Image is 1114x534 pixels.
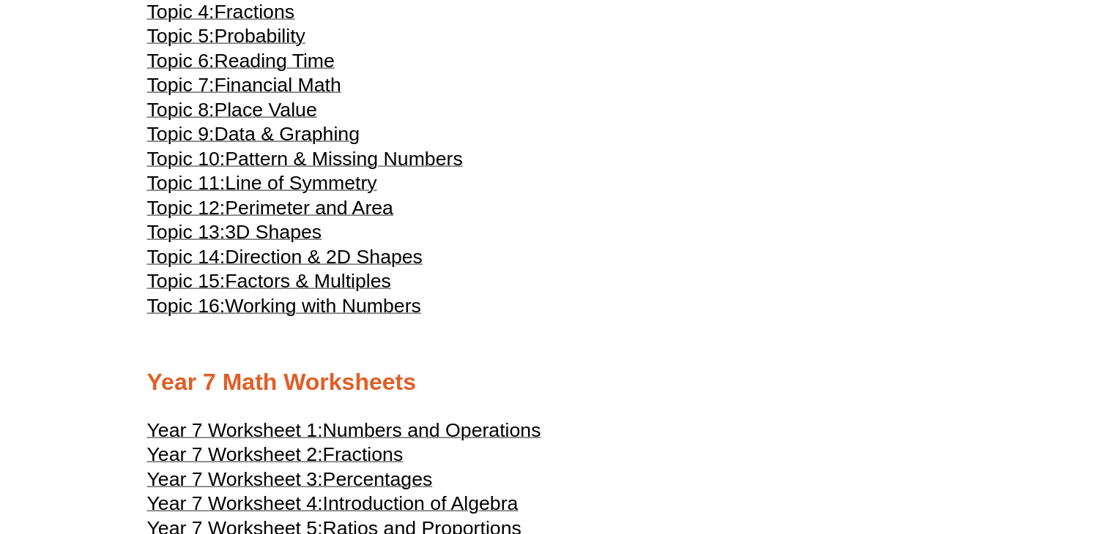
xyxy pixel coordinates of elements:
[214,25,305,47] span: Probability
[147,367,968,398] h2: Year 7 Math Worksheets
[225,246,423,268] span: Direction & 2D Shapes
[147,221,226,243] span: Topic 13:
[323,419,541,441] span: Numbers and Operations
[214,99,316,121] span: Place Value
[225,172,376,194] span: Line of Symmetry
[147,197,226,219] span: Topic 12:
[147,154,463,169] a: Topic 10:Pattern & Missing Numbers
[147,475,433,489] a: Year 7 Worksheet 3:Percentages
[147,277,391,291] a: Topic 15:Factors & Multiples
[147,450,404,465] a: Year 7 Worksheet 2:Fractions
[147,50,215,72] span: Topic 6:
[147,172,226,194] span: Topic 11:
[147,7,295,22] a: Topic 4:Fractions
[147,80,341,95] a: Topic 7:Financial Math
[147,246,226,268] span: Topic 14:
[147,129,360,144] a: Topic 9:Data & Graphing
[147,270,226,292] span: Topic 15:
[225,270,391,292] span: Factors & Multiples
[147,99,215,121] span: Topic 8:
[225,197,393,219] span: Perimeter and Area
[870,369,1114,534] iframe: Chat Widget
[147,295,226,317] span: Topic 16:
[323,468,433,490] span: Percentages
[225,295,421,317] span: Working with Numbers
[214,123,360,145] span: Data & Graphing
[147,105,317,120] a: Topic 8:Place Value
[147,31,305,46] a: Topic 5:Probability
[147,1,215,23] span: Topic 4:
[147,74,215,96] span: Topic 7:
[147,227,322,242] a: Topic 13:3D Shapes
[323,492,519,514] span: Introduction of Algebra
[225,221,322,243] span: 3D Shapes
[323,443,404,465] span: Fractions
[147,178,377,193] a: Topic 11:Line of Symmetry
[147,123,215,145] span: Topic 9:
[225,148,462,170] span: Pattern & Missing Numbers
[147,419,323,441] span: Year 7 Worksheet 1:
[147,492,323,514] span: Year 7 Worksheet 4:
[147,203,393,218] a: Topic 12:Perimeter and Area
[147,468,323,490] span: Year 7 Worksheet 3:
[214,74,341,96] span: Financial Math
[147,148,226,170] span: Topic 10:
[147,426,541,440] a: Year 7 Worksheet 1:Numbers and Operations
[147,252,423,267] a: Topic 14:Direction & 2D Shapes
[147,443,323,465] span: Year 7 Worksheet 2:
[147,25,215,47] span: Topic 5:
[147,499,519,514] a: Year 7 Worksheet 4:Introduction of Algebra
[147,301,421,316] a: Topic 16:Working with Numbers
[214,1,294,23] span: Fractions
[214,50,334,72] span: Reading Time
[147,56,335,71] a: Topic 6:Reading Time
